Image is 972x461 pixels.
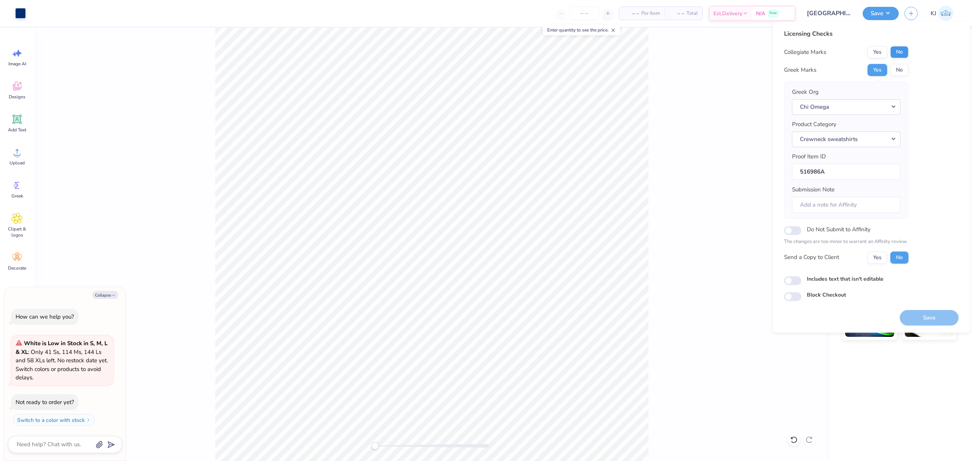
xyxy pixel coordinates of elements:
[784,238,909,246] p: The changes are too minor to warrant an Affinity review.
[792,152,826,161] label: Proof Item ID
[86,418,91,422] img: Switch to a color with stock
[792,185,835,194] label: Submission Note
[16,339,108,381] span: : Only 41 Ss, 114 Ms, 144 Ls and 58 XLs left. No restock date yet. Switch colors or products to a...
[807,275,884,283] label: Includes text that isn't editable
[93,291,118,299] button: Collapse
[5,226,30,238] span: Clipart & logos
[807,291,846,299] label: Block Checkout
[868,64,887,76] button: Yes
[8,61,26,67] span: Image AI
[686,9,698,17] span: Total
[16,339,107,356] strong: White is Low in Stock in S, M, L & XL
[16,398,74,406] div: Not ready to order yet?
[792,120,836,129] label: Product Category
[784,253,839,262] div: Send a Copy to Client
[792,99,901,115] button: Chi Omega
[931,9,936,18] span: KJ
[756,9,765,17] span: N/A
[784,48,826,57] div: Collegiate Marks
[371,442,379,450] div: Accessibility label
[792,88,819,96] label: Greek Org
[8,265,26,271] span: Decorate
[868,251,887,264] button: Yes
[890,46,909,58] button: No
[792,131,901,147] button: Crewneck sweatshirts
[807,224,871,234] label: Do Not Submit to Affinity
[8,127,26,133] span: Add Text
[641,9,660,17] span: Per Item
[9,94,25,100] span: Designs
[11,193,23,199] span: Greek
[927,6,957,21] a: KJ
[868,46,887,58] button: Yes
[792,197,901,213] input: Add a note for Affinity
[770,11,777,16] span: Free
[784,29,909,38] div: Licensing Checks
[890,64,909,76] button: No
[13,414,95,426] button: Switch to a color with stock
[624,9,639,17] span: – –
[570,6,599,20] input: – –
[863,7,899,20] button: Save
[9,160,25,166] span: Upload
[784,66,816,74] div: Greek Marks
[713,9,742,17] span: Est. Delivery
[669,9,684,17] span: – –
[890,251,909,264] button: No
[938,6,953,21] img: Kendra Jingco
[801,6,857,21] input: Untitled Design
[543,25,620,35] div: Enter quantity to see the price.
[16,313,74,320] div: How can we help you?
